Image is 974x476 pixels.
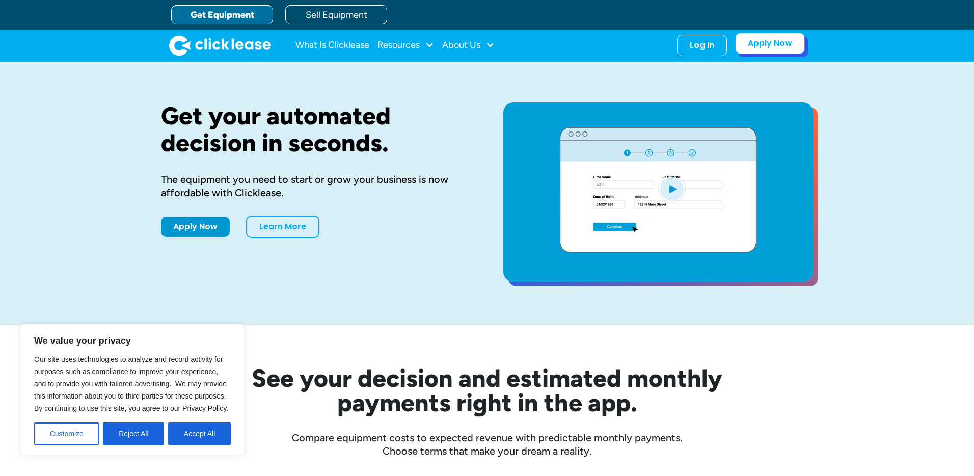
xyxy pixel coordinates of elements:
[690,40,714,50] div: Log In
[171,5,273,24] a: Get Equipment
[285,5,387,24] a: Sell Equipment
[103,422,164,445] button: Reject All
[503,102,813,282] a: open lightbox
[377,35,434,56] div: Resources
[202,366,772,415] h2: See your decision and estimated monthly payments right in the app.
[34,335,231,347] p: We value your privacy
[161,173,471,199] div: The equipment you need to start or grow your business is now affordable with Clicklease.
[161,217,230,237] a: Apply Now
[34,355,228,412] span: Our site uses technologies to analyze and record activity for purposes such as compliance to impr...
[161,102,471,156] h1: Get your automated decision in seconds.
[168,422,231,445] button: Accept All
[735,33,805,54] a: Apply Now
[295,35,369,56] a: What Is Clicklease
[246,216,319,238] a: Learn More
[658,174,686,203] img: Blue play button logo on a light blue circular background
[442,35,495,56] div: About Us
[169,35,271,56] a: home
[169,35,271,56] img: Clicklease logo
[161,431,813,458] div: Compare equipment costs to expected revenue with predictable monthly payments. Choose terms that ...
[20,324,245,456] div: We value your privacy
[34,422,99,445] button: Customize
